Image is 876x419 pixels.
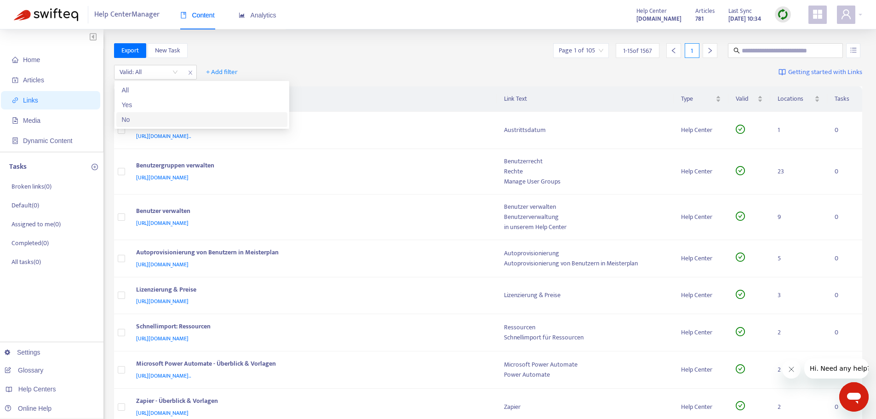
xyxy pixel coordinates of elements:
span: check-circle [736,166,745,175]
span: Export [121,46,139,56]
span: Help Centers [18,385,56,393]
iframe: Nachricht vom Unternehmen [804,358,869,379]
img: Swifteq [14,8,78,21]
span: + Add filter [206,67,238,78]
span: appstore [812,9,823,20]
div: No [122,115,282,125]
strong: 781 [695,14,704,24]
td: 2 [770,314,827,351]
div: in unserem Help Center [504,222,666,232]
span: [URL][DOMAIN_NAME] [136,218,189,228]
div: Benutzergruppen verwalten [136,161,486,172]
a: Online Help [5,405,52,412]
div: Schnellimport: Ressourcen [136,321,486,333]
button: unordered-list [846,43,860,58]
td: 0 [827,195,862,240]
div: Help Center [681,125,721,135]
button: New Task [148,43,188,58]
span: Valid [736,94,756,104]
td: 0 [827,314,862,351]
div: Austrittsdatum [504,125,666,135]
img: image-link [779,69,786,76]
td: 2 [770,351,827,389]
p: Assigned to me ( 0 ) [11,219,61,229]
span: home [12,57,18,63]
div: Help Center [681,365,721,375]
span: [URL][DOMAIN_NAME] [136,408,189,418]
div: Benutzerverwaltung [504,212,666,222]
a: Glossary [5,367,43,374]
span: Articles [695,6,715,16]
div: Help Center [681,327,721,338]
span: account-book [12,77,18,83]
div: Benutzerrecht [504,156,666,166]
a: [DOMAIN_NAME] [636,13,681,24]
span: check-circle [736,125,745,134]
div: All [116,83,287,98]
span: Getting started with Links [788,67,862,78]
div: Autoprovisionierung von Benutzern in Meisterplan [504,258,666,269]
div: Autoprovisionierung [504,248,666,258]
span: Type [681,94,714,104]
td: 5 [770,240,827,277]
td: 23 [770,149,827,195]
span: left [670,47,677,54]
span: check-circle [736,364,745,373]
span: Help Center Manager [94,6,160,23]
span: Content [180,11,215,19]
span: container [12,138,18,144]
span: Analytics [239,11,276,19]
p: Default ( 0 ) [11,201,39,210]
span: check-circle [736,253,745,262]
div: Help Center [681,402,721,412]
div: Power Automate [504,370,666,380]
div: Yes [122,100,282,110]
span: Media [23,117,40,124]
span: Articles [23,76,44,84]
th: Link Title [129,86,497,112]
td: 0 [827,112,862,149]
div: Help Center [681,290,721,300]
div: No [116,112,287,127]
iframe: Schaltfläche zum Öffnen des Messaging-Fensters [839,382,869,412]
div: Zapier - Überblick & Vorlagen [136,396,486,408]
span: check-circle [736,401,745,410]
div: Autoprovisionierung von Benutzern in Meisterplan [136,247,486,259]
span: Links [23,97,38,104]
span: unordered-list [850,47,857,53]
span: [URL][DOMAIN_NAME] [136,297,189,306]
span: [URL][DOMAIN_NAME].. [136,371,191,380]
div: Help Center [681,212,721,222]
td: 3 [770,277,827,315]
a: Settings [5,349,40,356]
div: Benutzer verwalten [504,202,666,212]
span: Locations [778,94,813,104]
th: Valid [728,86,770,112]
span: Hi. Need any help? [6,6,66,14]
div: Rechte [504,166,666,177]
div: Microsoft Power Automate [504,360,666,370]
img: sync.dc5367851b00ba804db3.png [777,9,789,20]
span: Dynamic Content [23,137,72,144]
td: 0 [827,149,862,195]
div: Help Center [681,253,721,264]
span: search [733,47,740,54]
div: All [122,85,282,95]
td: 9 [770,195,827,240]
span: [URL][DOMAIN_NAME] [136,334,189,343]
p: Completed ( 0 ) [11,238,49,248]
div: Zapier [504,402,666,412]
div: 1 [685,43,699,58]
span: check-circle [736,327,745,336]
p: Tasks [9,161,27,172]
div: Benutzer verwalten [136,206,486,218]
span: check-circle [736,290,745,299]
div: Help Center [681,166,721,177]
div: Lizenzierung & Preise [504,290,666,300]
strong: [DATE] 10:34 [728,14,761,24]
span: user [841,9,852,20]
span: Last Sync [728,6,752,16]
td: 0 [827,351,862,389]
td: 0 [827,240,862,277]
div: Ressourcen [504,322,666,333]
